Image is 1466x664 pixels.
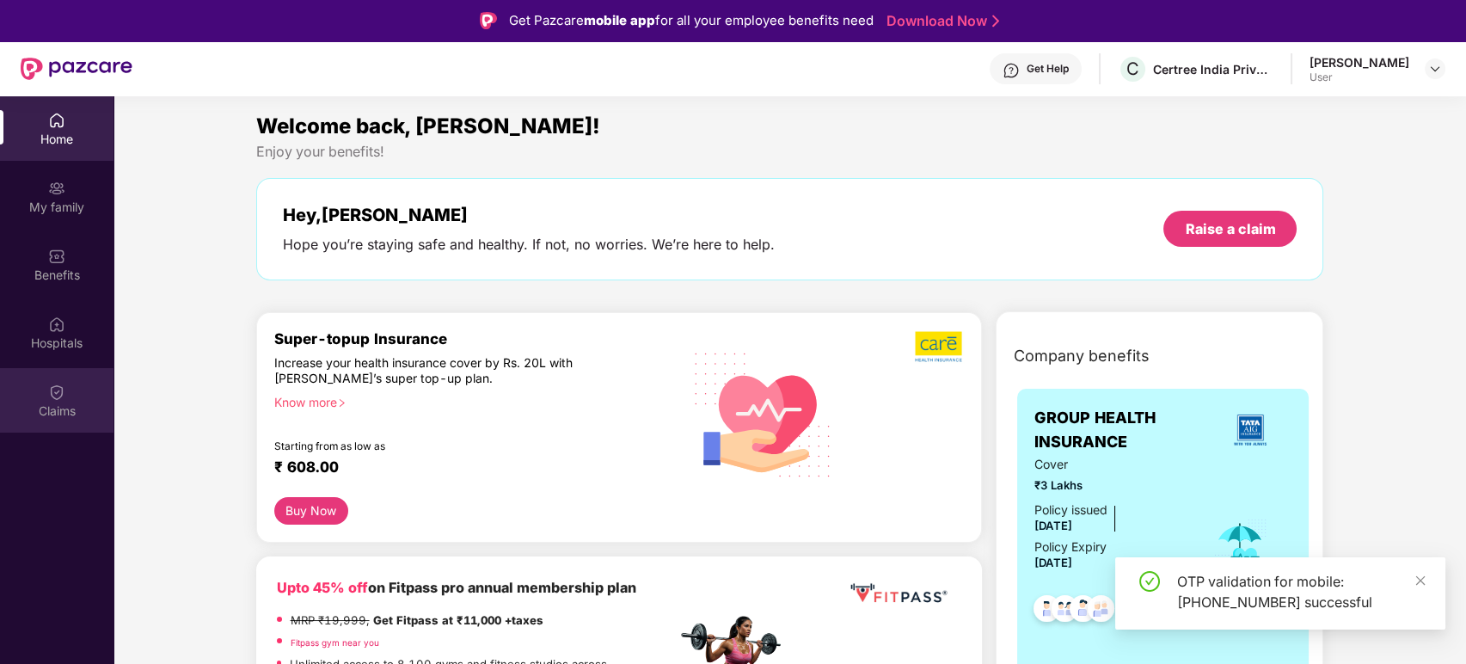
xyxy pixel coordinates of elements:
b: Upto 45% off [277,579,368,596]
img: b5dec4f62d2307b9de63beb79f102df3.png [915,330,964,363]
img: fppp.png [847,577,950,609]
b: on Fitpass pro annual membership plan [277,579,636,596]
strong: Get Fitpass at ₹11,000 +taxes [373,613,543,627]
img: svg+xml;base64,PHN2ZyB3aWR0aD0iMjAiIGhlaWdodD0iMjAiIHZpZXdCb3g9IjAgMCAyMCAyMCIgZmlsbD0ibm9uZSIgeG... [48,180,65,197]
div: User [1310,71,1409,84]
img: svg+xml;base64,PHN2ZyB4bWxucz0iaHR0cDovL3d3dy53My5vcmcvMjAwMC9zdmciIHdpZHRoPSI0OC45NDMiIGhlaWdodD... [1062,590,1104,632]
img: svg+xml;base64,PHN2ZyB4bWxucz0iaHR0cDovL3d3dy53My5vcmcvMjAwMC9zdmciIHdpZHRoPSI0OC45MTUiIGhlaWdodD... [1044,590,1086,632]
div: OTP validation for mobile: [PHONE_NUMBER] successful [1177,571,1425,612]
div: ₹ 608.00 [274,458,659,479]
span: Welcome back, [PERSON_NAME]! [256,114,600,138]
div: Starting from as low as [274,440,604,452]
span: [DATE] [1034,519,1072,532]
button: Buy Now [274,497,349,525]
div: Hope you’re staying safe and healthy. If not, no worries. We’re here to help. [283,236,775,254]
img: svg+xml;base64,PHN2ZyBpZD0iQmVuZWZpdHMiIHhtbG5zPSJodHRwOi8vd3d3LnczLm9yZy8yMDAwL3N2ZyIgd2lkdGg9Ij... [48,248,65,265]
span: GROUP HEALTH INSURANCE [1034,406,1208,455]
img: svg+xml;base64,PHN2ZyB4bWxucz0iaHR0cDovL3d3dy53My5vcmcvMjAwMC9zdmciIHdpZHRoPSI0OC45NDMiIGhlaWdodD... [1026,590,1068,632]
div: Know more [274,395,666,407]
img: insurerLogo [1227,407,1273,453]
img: Stroke [992,12,999,30]
div: Get Pazcare for all your employee benefits need [509,10,874,31]
strong: mobile app [584,12,655,28]
div: Raise a claim [1185,219,1275,238]
div: Enjoy your benefits! [256,143,1324,161]
img: svg+xml;base64,PHN2ZyBpZD0iSG9tZSIgeG1sbnM9Imh0dHA6Ly93d3cudzMub3JnLzIwMDAvc3ZnIiB3aWR0aD0iMjAiIG... [48,112,65,129]
span: close [1414,575,1426,587]
div: [PERSON_NAME] [1310,54,1409,71]
img: svg+xml;base64,PHN2ZyBpZD0iSGVscC0zMngzMiIgeG1sbnM9Imh0dHA6Ly93d3cudzMub3JnLzIwMDAvc3ZnIiB3aWR0aD... [1003,62,1020,79]
div: Increase your health insurance cover by Rs. 20L with [PERSON_NAME]’s super top-up plan. [274,355,603,387]
span: check-circle [1139,571,1160,592]
img: icon [1212,518,1268,575]
img: svg+xml;base64,PHN2ZyB4bWxucz0iaHR0cDovL3d3dy53My5vcmcvMjAwMC9zdmciIHhtbG5zOnhsaW5rPSJodHRwOi8vd3... [681,330,845,497]
span: right [337,398,347,408]
a: Download Now [886,12,994,30]
img: svg+xml;base64,PHN2ZyBpZD0iRHJvcGRvd24tMzJ4MzIiIHhtbG5zPSJodHRwOi8vd3d3LnczLm9yZy8yMDAwL3N2ZyIgd2... [1428,62,1442,76]
img: svg+xml;base64,PHN2ZyB4bWxucz0iaHR0cDovL3d3dy53My5vcmcvMjAwMC9zdmciIHdpZHRoPSI0OC45NDMiIGhlaWdodD... [1080,590,1122,632]
div: Policy issued [1034,501,1107,520]
span: Company benefits [1014,344,1150,368]
div: Policy Expiry [1034,538,1107,556]
del: MRP ₹19,999, [291,613,370,627]
span: Cover [1034,455,1188,474]
div: Super-topup Insurance [274,330,677,347]
a: Fitpass gym near you [291,637,379,648]
span: C [1126,58,1139,79]
img: Logo [480,12,497,29]
img: svg+xml;base64,PHN2ZyBpZD0iSG9zcGl0YWxzIiB4bWxucz0iaHR0cDovL3d3dy53My5vcmcvMjAwMC9zdmciIHdpZHRoPS... [48,316,65,333]
span: [DATE] [1034,556,1072,569]
span: ₹3 Lakhs [1034,476,1188,495]
div: Certree India Private Limited [1153,61,1273,77]
div: Get Help [1027,62,1069,76]
div: Hey, [PERSON_NAME] [283,205,775,225]
img: New Pazcare Logo [21,58,132,80]
img: svg+xml;base64,PHN2ZyBpZD0iQ2xhaW0iIHhtbG5zPSJodHRwOi8vd3d3LnczLm9yZy8yMDAwL3N2ZyIgd2lkdGg9IjIwIi... [48,384,65,401]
